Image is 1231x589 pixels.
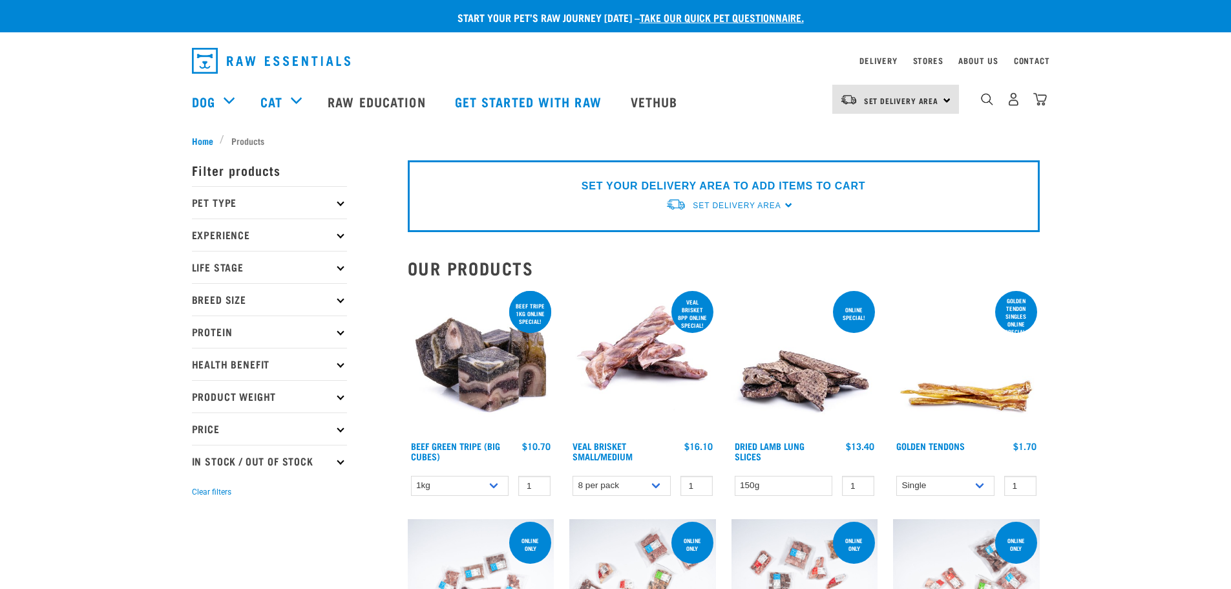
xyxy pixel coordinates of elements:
p: In Stock / Out Of Stock [192,445,347,477]
p: Life Stage [192,251,347,283]
div: $13.40 [846,441,874,451]
a: Get started with Raw [442,76,618,127]
a: Contact [1014,58,1050,63]
a: take our quick pet questionnaire. [640,14,804,20]
a: Raw Education [315,76,441,127]
a: Veal Brisket Small/Medium [573,444,633,458]
p: Product Weight [192,380,347,412]
span: Set Delivery Area [693,201,781,210]
div: ONLINE ONLY [509,531,551,558]
img: van-moving.png [840,94,857,105]
a: Home [192,134,220,147]
div: $10.70 [522,441,551,451]
div: Golden Tendon singles online special! [995,291,1037,341]
img: van-moving.png [666,198,686,211]
div: Online Only [671,531,713,558]
p: Price [192,412,347,445]
p: Health Benefit [192,348,347,380]
p: Pet Type [192,186,347,219]
input: 1 [680,476,713,496]
p: Experience [192,219,347,251]
a: Delivery [859,58,897,63]
img: 1303 Lamb Lung Slices 01 [731,288,878,435]
div: Beef tripe 1kg online special! [509,296,551,331]
a: Vethub [618,76,694,127]
a: Cat [260,92,282,111]
img: 1207 Veal Brisket 4pp 01 [569,288,716,435]
img: home-icon-1@2x.png [981,93,993,105]
nav: dropdown navigation [182,43,1050,79]
p: Filter products [192,154,347,186]
h2: Our Products [408,258,1040,278]
span: Home [192,134,213,147]
img: home-icon@2x.png [1033,92,1047,106]
a: Dog [192,92,215,111]
div: Online Only [833,531,875,558]
a: Dried Lamb Lung Slices [735,444,805,458]
img: 1044 Green Tripe Beef [408,288,554,435]
input: 1 [1004,476,1036,496]
p: SET YOUR DELIVERY AREA TO ADD ITEMS TO CART [582,178,865,194]
div: Online Only [995,531,1037,558]
a: Beef Green Tripe (Big Cubes) [411,444,500,458]
button: Clear filters [192,486,231,498]
a: About Us [958,58,998,63]
input: 1 [518,476,551,496]
p: Breed Size [192,283,347,316]
nav: breadcrumbs [192,134,1040,147]
div: $16.10 [684,441,713,451]
a: Golden Tendons [896,444,965,448]
span: Set Delivery Area [864,98,939,103]
img: 1293 Golden Tendons 01 [893,288,1040,435]
div: $1.70 [1013,441,1036,451]
a: Stores [913,58,943,63]
div: Veal Brisket 8pp online special! [671,292,713,335]
input: 1 [842,476,874,496]
div: ONLINE SPECIAL! [833,300,875,327]
img: Raw Essentials Logo [192,48,350,74]
img: user.png [1007,92,1020,106]
p: Protein [192,316,347,348]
